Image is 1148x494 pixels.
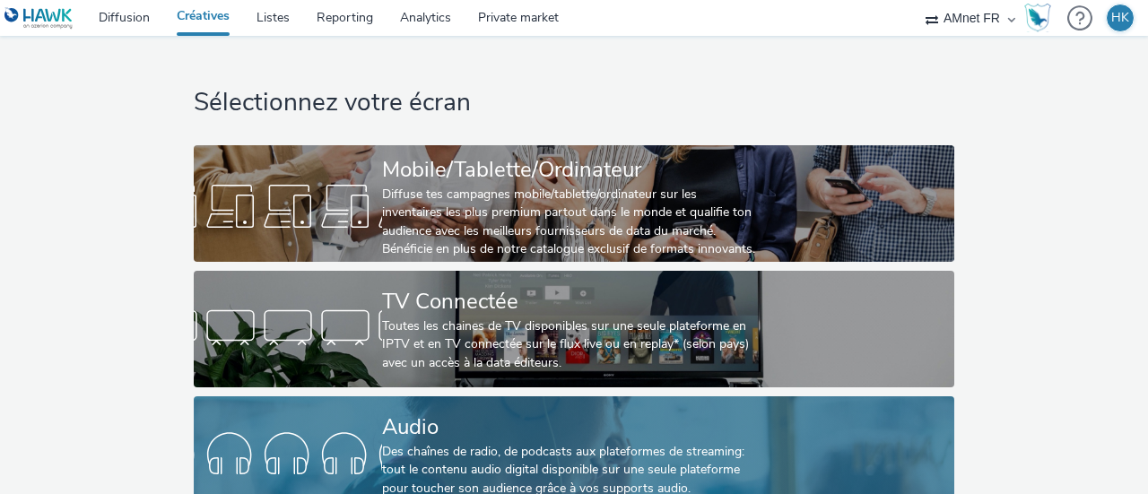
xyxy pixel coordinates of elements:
img: undefined Logo [4,7,74,30]
a: Hawk Academy [1024,4,1058,32]
div: Diffuse tes campagnes mobile/tablette/ordinateur sur les inventaires les plus premium partout dan... [382,186,759,259]
div: Audio [382,412,759,443]
a: Mobile/Tablette/OrdinateurDiffuse tes campagnes mobile/tablette/ordinateur sur les inventaires le... [194,145,955,262]
div: Mobile/Tablette/Ordinateur [382,154,759,186]
img: Hawk Academy [1024,4,1051,32]
div: TV Connectée [382,286,759,317]
div: HK [1111,4,1129,31]
a: TV ConnectéeToutes les chaines de TV disponibles sur une seule plateforme en IPTV et en TV connec... [194,271,955,387]
h1: Sélectionnez votre écran [194,86,955,120]
div: Toutes les chaines de TV disponibles sur une seule plateforme en IPTV et en TV connectée sur le f... [382,317,759,372]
